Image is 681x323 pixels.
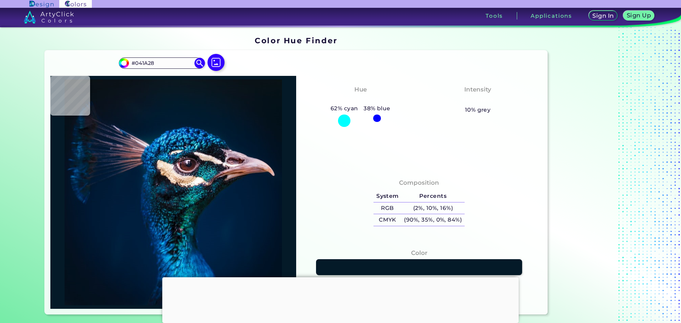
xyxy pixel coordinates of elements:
h5: 10% grey [465,105,491,115]
h5: (90%, 35%, 0%, 84%) [402,214,465,226]
img: ArtyClick Design logo [29,1,53,7]
iframe: Advertisement [162,277,519,321]
h5: Sign In [593,13,613,18]
h4: Intensity [464,84,491,95]
h4: Color [411,248,427,258]
h5: 62% cyan [328,104,361,113]
h4: Composition [399,178,439,188]
h3: Tools [486,13,503,18]
h3: Bluish Cyan [337,96,383,104]
h5: Sign Up [628,13,650,18]
img: icon search [194,58,205,68]
h3: Applications [531,13,572,18]
a: Sign Up [625,11,653,20]
h4: Hue [354,84,367,95]
h5: (2%, 10%, 16%) [402,202,465,214]
h5: 38% blue [361,104,393,113]
h5: CMYK [373,214,401,226]
img: icon picture [207,54,225,71]
h5: Percents [402,190,465,202]
h5: System [373,190,401,202]
img: logo_artyclick_colors_white.svg [24,11,74,23]
input: type color.. [129,58,195,68]
img: img_pavlin.jpg [54,79,293,305]
h3: Moderate [459,96,497,104]
a: Sign In [590,11,616,20]
h1: Color Hue Finder [255,35,337,46]
iframe: Advertisement [550,34,639,317]
h5: RGB [373,202,401,214]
